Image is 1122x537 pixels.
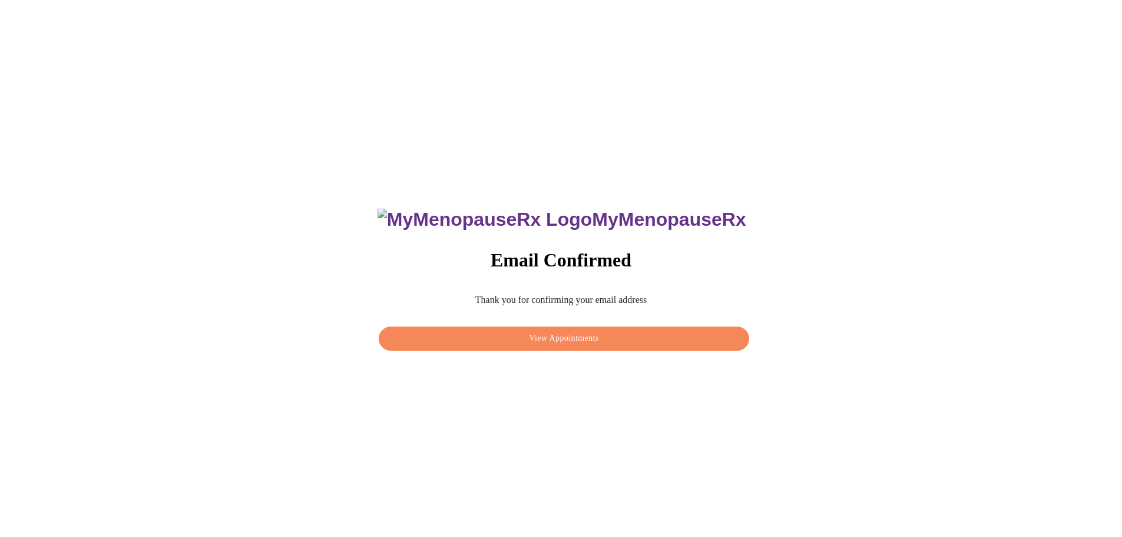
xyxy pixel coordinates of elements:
a: View Appointments [376,330,752,340]
h3: MyMenopauseRx [378,209,746,230]
p: Thank you for confirming your email address [376,295,746,305]
h3: Email Confirmed [376,249,746,271]
button: View Appointments [379,327,749,351]
span: View Appointments [392,331,735,346]
img: MyMenopauseRx Logo [378,209,592,230]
